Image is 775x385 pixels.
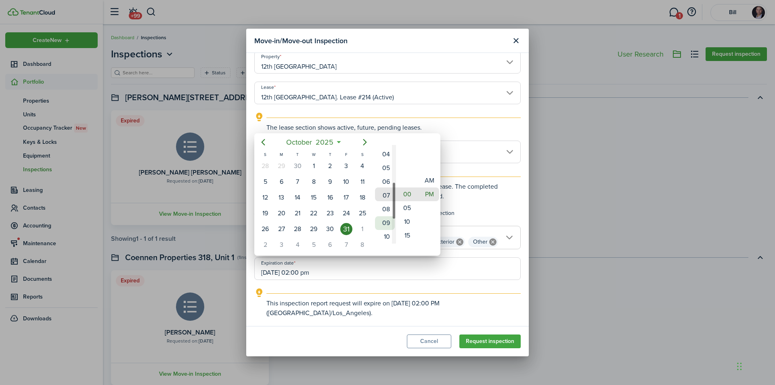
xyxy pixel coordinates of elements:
[356,176,369,188] div: Saturday, October 11, 2025
[291,160,304,172] div: Tuesday, September 30, 2025
[375,203,395,217] mbsc-wheel-item: 08
[324,191,336,204] div: Thursday, October 16, 2025
[397,201,417,215] mbsc-wheel-item: 05
[259,160,271,172] div: Sunday, September 28, 2025
[375,162,395,175] mbsc-wheel-item: 05
[324,223,336,235] div: Thursday, October 30, 2025
[375,189,395,203] mbsc-wheel-item: 07
[291,191,304,204] div: Tuesday, October 14, 2025
[291,223,304,235] div: Tuesday, October 28, 2025
[259,223,271,235] div: Sunday, October 26, 2025
[275,207,287,219] div: Monday, October 20, 2025
[338,151,354,158] div: F
[275,160,287,172] div: Today, Monday, September 29, 2025
[259,191,271,204] div: Sunday, October 12, 2025
[397,229,417,242] mbsc-wheel-item: 15
[375,230,395,244] mbsc-wheel-item: 10
[257,151,273,158] div: S
[419,187,439,201] mbsc-wheel-item: PM
[322,151,338,158] div: T
[314,135,335,149] span: 2025
[340,160,352,172] div: Friday, October 3, 2025
[291,176,304,188] div: Tuesday, October 7, 2025
[356,207,369,219] div: Saturday, October 25, 2025
[291,239,304,251] div: Tuesday, November 4, 2025
[340,223,352,235] div: Friday, October 31, 2025
[285,135,314,149] span: October
[324,239,336,251] div: Thursday, November 6, 2025
[356,191,369,204] div: Saturday, October 18, 2025
[397,187,417,201] mbsc-wheel-item: 00
[308,223,320,235] div: Wednesday, October 29, 2025
[356,160,369,172] div: Saturday, October 4, 2025
[374,145,396,244] mbsc-wheel: Hour
[356,239,369,251] div: Saturday, November 8, 2025
[340,207,352,219] div: Friday, October 24, 2025
[375,175,395,189] mbsc-wheel-item: 06
[356,223,369,235] div: Saturday, November 1, 2025
[397,215,417,229] mbsc-wheel-item: 10
[275,191,287,204] div: Monday, October 13, 2025
[275,239,287,251] div: Monday, November 3, 2025
[324,176,336,188] div: Thursday, October 9, 2025
[324,207,336,219] div: Thursday, October 23, 2025
[375,217,395,230] mbsc-wheel-item: 09
[340,176,352,188] div: Friday, October 10, 2025
[419,174,439,187] mbsc-wheel-item: AM
[354,151,371,158] div: S
[308,160,320,172] div: Wednesday, October 1, 2025
[308,207,320,219] div: Wednesday, October 22, 2025
[281,135,339,149] mbsc-button: October2025
[273,151,289,158] div: M
[340,191,352,204] div: Friday, October 17, 2025
[375,148,395,162] mbsc-wheel-item: 04
[275,176,287,188] div: Monday, October 6, 2025
[259,207,271,219] div: Sunday, October 19, 2025
[340,239,352,251] div: Friday, November 7, 2025
[289,151,306,158] div: T
[357,134,373,150] mbsc-button: Next page
[259,239,271,251] div: Sunday, November 2, 2025
[259,176,271,188] div: Sunday, October 5, 2025
[308,176,320,188] div: Wednesday, October 8, 2025
[291,207,304,219] div: Tuesday, October 21, 2025
[255,134,271,150] mbsc-button: Previous page
[324,160,336,172] div: Thursday, October 2, 2025
[308,239,320,251] div: Wednesday, November 5, 2025
[308,191,320,204] div: Wednesday, October 15, 2025
[396,145,418,244] mbsc-wheel: Minute
[275,223,287,235] div: Monday, October 27, 2025
[306,151,322,158] div: W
